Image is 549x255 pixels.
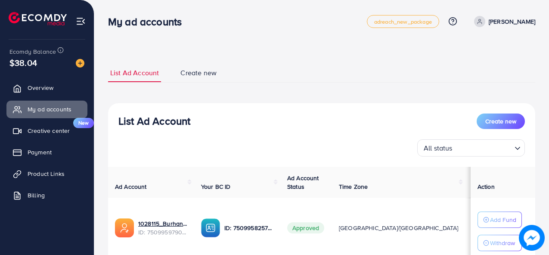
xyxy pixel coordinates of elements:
[519,225,545,251] img: image
[490,238,515,248] p: Withdraw
[489,16,535,27] p: [PERSON_NAME]
[471,16,535,27] a: [PERSON_NAME]
[28,105,71,114] span: My ad accounts
[6,79,87,96] a: Overview
[6,101,87,118] a: My ad accounts
[138,219,187,237] div: <span class='underline'>1028115_Burhan_1748548781146</span></br>7509959790160953361
[287,174,319,191] span: Ad Account Status
[9,56,37,69] span: $38.04
[76,16,86,26] img: menu
[180,68,217,78] span: Create new
[367,15,439,28] a: adreach_new_package
[108,15,189,28] h3: My ad accounts
[28,169,65,178] span: Product Links
[9,47,56,56] span: Ecomdy Balance
[138,219,187,228] a: 1028115_Burhan_1748548781146
[115,182,147,191] span: Ad Account
[6,165,87,182] a: Product Links
[28,83,53,92] span: Overview
[28,191,45,200] span: Billing
[478,212,522,228] button: Add Fund
[73,118,94,128] span: New
[224,223,273,233] p: ID: 7509958257260216328
[201,182,231,191] span: Your BC ID
[490,215,516,225] p: Add Fund
[28,126,70,135] span: Creative center
[477,114,525,129] button: Create new
[28,148,52,157] span: Payment
[6,144,87,161] a: Payment
[374,19,432,25] span: adreach_new_package
[485,117,516,126] span: Create new
[6,122,87,139] a: Creative centerNew
[417,139,525,157] div: Search for option
[478,182,495,191] span: Action
[138,228,187,237] span: ID: 7509959790160953361
[115,218,134,237] img: ic-ads-acc.e4c84228.svg
[287,222,324,233] span: Approved
[76,59,84,68] img: image
[339,182,368,191] span: Time Zone
[478,235,522,251] button: Withdraw
[110,68,159,78] span: List Ad Account
[9,12,67,25] img: logo
[455,140,511,154] input: Search for option
[422,142,454,154] span: All status
[339,224,459,232] span: [GEOGRAPHIC_DATA]/[GEOGRAPHIC_DATA]
[201,218,220,237] img: ic-ba-acc.ded83a64.svg
[118,115,190,127] h3: List Ad Account
[6,187,87,204] a: Billing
